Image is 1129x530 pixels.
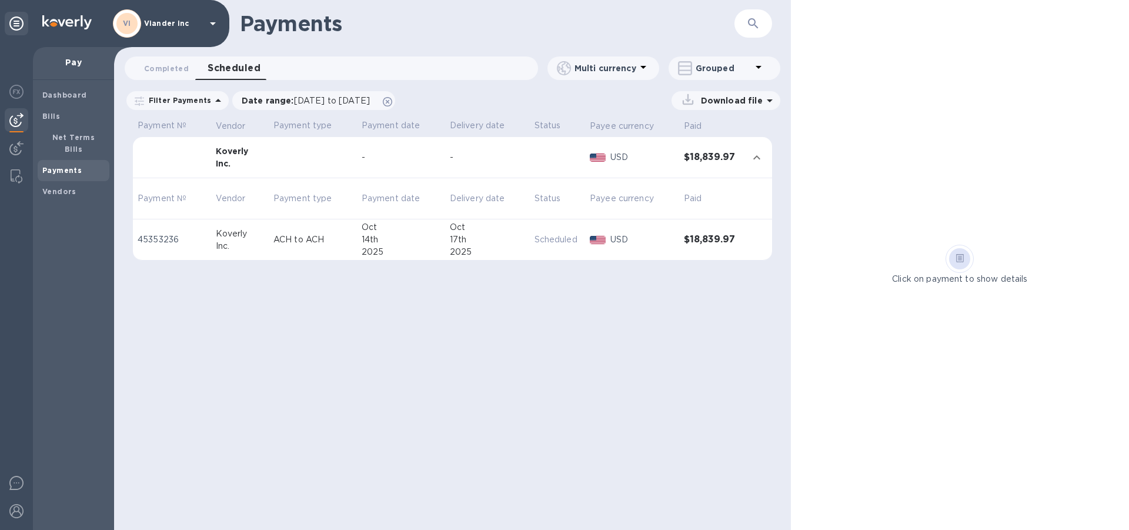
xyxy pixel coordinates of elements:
[232,91,395,110] div: Date range:[DATE] to [DATE]
[610,234,674,246] p: USD
[535,192,576,205] span: Status
[362,221,440,234] div: Oct
[9,85,24,99] img: Foreign exchange
[362,119,440,132] p: Payment date
[535,119,580,132] p: Status
[216,145,264,157] div: Koverly
[362,234,440,246] div: 14th
[684,234,739,245] h3: $18,839.97
[216,120,261,132] span: Vendor
[450,246,525,258] div: 2025
[696,95,763,106] p: Download file
[216,158,264,169] div: Inc.
[450,192,520,205] span: Delivery date
[684,120,717,132] span: Paid
[362,192,420,205] p: Payment date
[362,151,440,164] div: -
[696,62,751,74] p: Grouped
[216,192,246,205] p: Vendor
[138,119,206,132] p: Payment №
[748,149,766,166] button: expand row
[242,95,376,106] p: Date range :
[273,234,352,246] p: ACH to ACH
[144,62,189,75] span: Completed
[684,120,702,132] p: Paid
[273,192,332,205] p: Payment type
[590,192,669,205] span: Payee currency
[362,192,436,205] span: Payment date
[590,120,654,132] p: Payee currency
[535,234,580,246] p: Scheduled
[216,228,264,240] div: Koverly
[42,91,87,99] b: Dashboard
[138,192,202,205] span: Payment №
[42,112,60,121] b: Bills
[684,152,739,163] h3: $18,839.97
[144,95,211,105] p: Filter Payments
[42,15,92,29] img: Logo
[590,154,606,162] img: USD
[138,192,186,205] p: Payment №
[42,56,105,68] p: Pay
[216,120,246,132] p: Vendor
[42,187,76,196] b: Vendors
[450,192,505,205] p: Delivery date
[684,192,717,205] span: Paid
[450,119,525,132] p: Delivery date
[574,62,636,74] p: Multi currency
[362,246,440,258] div: 2025
[294,96,370,105] span: [DATE] to [DATE]
[590,120,669,132] span: Payee currency
[684,192,702,205] p: Paid
[590,236,606,244] img: USD
[892,273,1027,285] p: Click on payment to show details
[240,11,734,36] h1: Payments
[590,192,654,205] p: Payee currency
[138,234,206,246] p: 45353236
[144,19,203,28] p: Viander inc
[52,133,95,154] b: Net Terms Bills
[450,234,525,246] div: 17th
[535,192,561,205] p: Status
[216,240,264,252] div: Inc.
[273,192,348,205] span: Payment type
[5,12,28,35] div: Unpin categories
[273,119,352,132] p: Payment type
[450,151,525,164] div: -
[208,60,260,76] span: Scheduled
[216,192,261,205] span: Vendor
[123,19,131,28] b: VI
[610,151,674,164] p: USD
[42,166,82,175] b: Payments
[450,221,525,234] div: Oct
